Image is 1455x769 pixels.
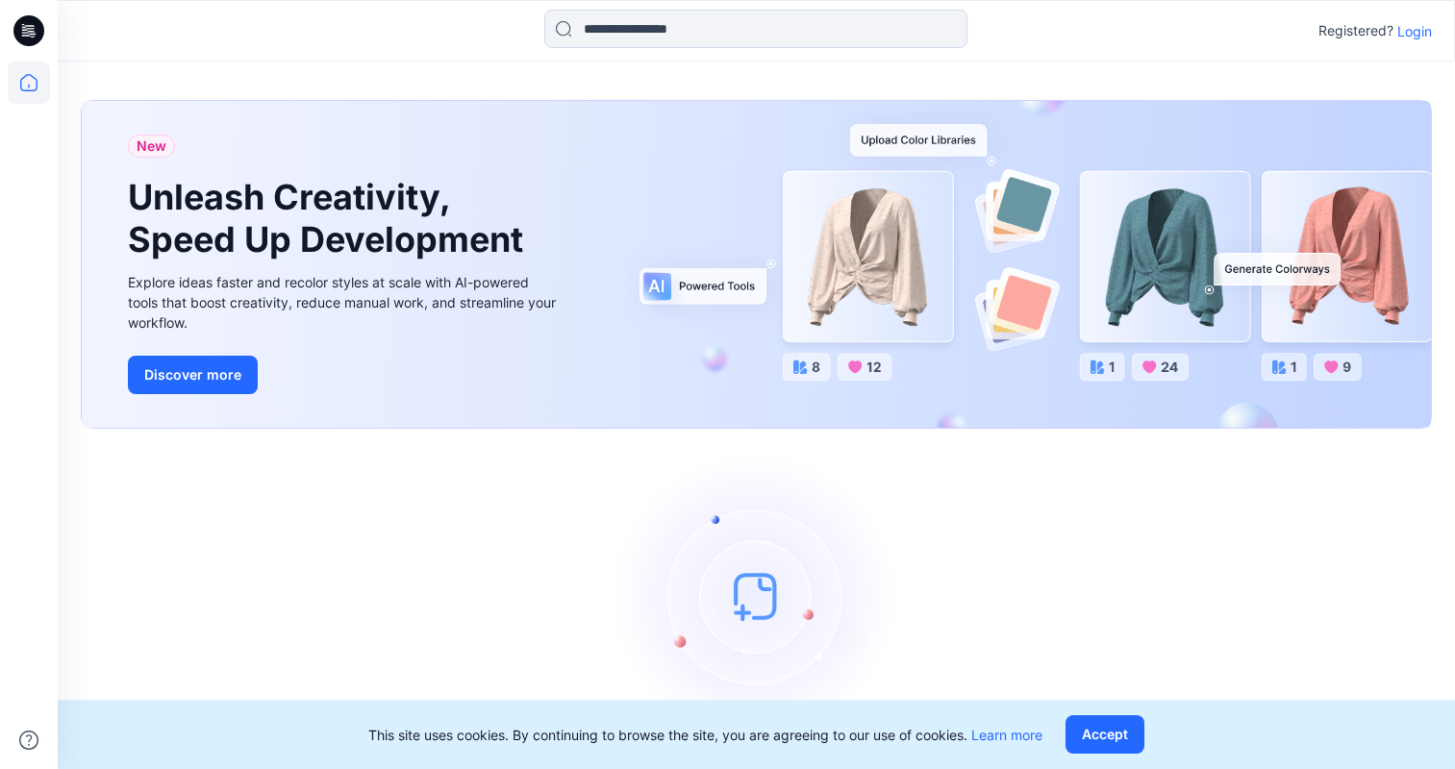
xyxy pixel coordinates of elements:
[971,727,1042,743] a: Learn more
[128,356,561,394] a: Discover more
[1318,19,1393,42] p: Registered?
[128,177,532,260] h1: Unleash Creativity, Speed Up Development
[613,452,901,740] img: empty-state-image.svg
[368,725,1042,745] p: This site uses cookies. By continuing to browse the site, you are agreeing to our use of cookies.
[1066,715,1144,754] button: Accept
[128,272,561,333] div: Explore ideas faster and recolor styles at scale with AI-powered tools that boost creativity, red...
[1397,21,1432,41] p: Login
[128,356,258,394] button: Discover more
[137,135,166,158] span: New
